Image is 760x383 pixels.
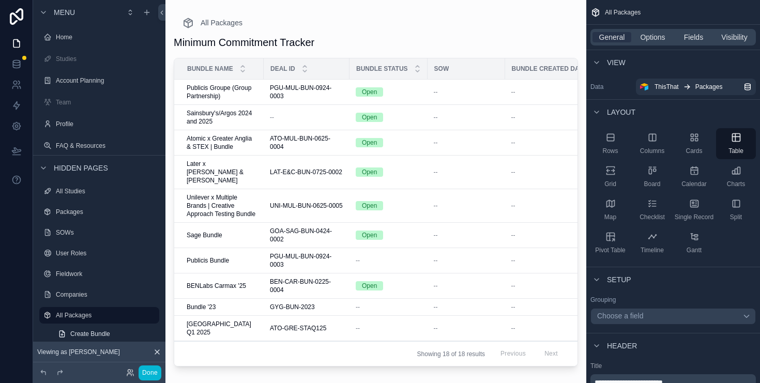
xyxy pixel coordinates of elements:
span: Create Bundle [70,330,110,338]
a: Later x [PERSON_NAME] & [PERSON_NAME] [187,160,257,185]
button: Checklist [632,194,672,225]
a: -- [434,256,499,265]
span: -- [511,88,515,96]
button: Board [632,161,672,192]
a: BEN-CAR-BUN-0225-0004 [270,278,343,294]
a: Home [39,29,159,45]
a: User Roles [39,245,159,262]
a: LAT-E&C-BUN-0725-0002 [270,168,343,176]
span: Hidden pages [54,163,108,173]
span: ThisThat [655,83,679,91]
button: Rows [590,128,630,159]
label: All Packages [56,311,153,319]
span: SOW [434,65,449,73]
a: -- [511,139,601,147]
span: Packages [695,83,723,91]
a: -- [356,256,421,265]
button: Cards [674,128,714,159]
button: Timeline [632,227,672,258]
span: Atomic x Greater Anglia & STEX | Bundle [187,134,257,151]
span: -- [434,168,438,176]
span: -- [270,113,274,121]
a: All Studies [39,183,159,200]
a: All Packages [182,17,242,29]
a: -- [356,303,421,311]
a: -- [511,324,601,332]
a: Packages [39,204,159,220]
span: -- [511,256,515,265]
div: Choose a field [590,308,756,325]
span: -- [511,282,515,290]
a: Unilever x Multiple Brands | Creative Approach Testing Bundle [187,193,257,218]
span: Layout [607,107,635,117]
label: Profile [56,120,157,128]
span: General [599,32,625,42]
span: ATO-MUL-BUN-0625-0004 [270,134,343,151]
span: -- [356,256,360,265]
span: -- [511,324,515,332]
a: -- [270,113,343,121]
span: GYG-BUN-2023 [270,303,315,311]
a: -- [434,282,499,290]
span: PGU-MUL-BUN-0924-0003 [270,252,343,269]
a: -- [511,168,601,176]
div: Open [362,113,377,122]
div: Open [362,167,377,177]
span: Viewing as [PERSON_NAME] [37,348,120,356]
span: [GEOGRAPHIC_DATA] Q1 2025 [187,320,257,336]
button: Split [716,194,756,225]
span: Timeline [641,246,664,254]
a: FAQ & Resources [39,137,159,154]
span: Visibility [721,32,747,42]
a: Publicis Groupe (Group Partnership) [187,84,257,100]
a: -- [434,168,499,176]
span: ATO-GRE-STAQ125 [270,324,326,332]
label: Companies [56,290,157,299]
span: Deal ID [270,65,295,73]
a: SOWs [39,224,159,241]
span: -- [511,303,515,311]
span: Sainsbury's/Argos 2024 and 2025 [187,109,257,126]
a: Create Bundle [52,326,159,342]
button: Single Record [674,194,714,225]
span: -- [434,88,438,96]
button: Charts [716,161,756,192]
a: Open [356,138,421,147]
a: -- [511,282,601,290]
label: SOWs [56,228,157,237]
span: Calendar [681,180,707,188]
span: Gantt [687,246,702,254]
a: PGU-MUL-BUN-0924-0003 [270,84,343,100]
label: Packages [56,208,157,216]
label: Data [590,83,632,91]
div: Open [362,231,377,240]
a: Open [356,87,421,97]
span: View [607,57,626,68]
span: Header [607,341,637,351]
span: Showing 18 of 18 results [417,350,485,358]
span: GOA-SAG-BUN-0424-0002 [270,227,343,243]
a: ATO-GRE-STAQ125 [270,324,343,332]
span: BENLabs Carmax '25 [187,282,246,290]
h1: Minimum Commitment Tracker [174,35,314,50]
span: -- [434,139,438,147]
a: -- [511,113,601,121]
span: Columns [640,147,664,155]
a: -- [434,113,499,121]
a: UNI-MUL-BUN-0625-0005 [270,202,343,210]
span: Cards [686,147,702,155]
a: Publicis Bundle [187,256,257,265]
a: -- [511,256,601,265]
a: -- [434,303,499,311]
span: -- [434,324,438,332]
span: -- [434,113,438,121]
label: Studies [56,55,157,63]
span: -- [434,256,438,265]
a: -- [434,139,499,147]
a: Studies [39,51,159,67]
label: Home [56,33,157,41]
